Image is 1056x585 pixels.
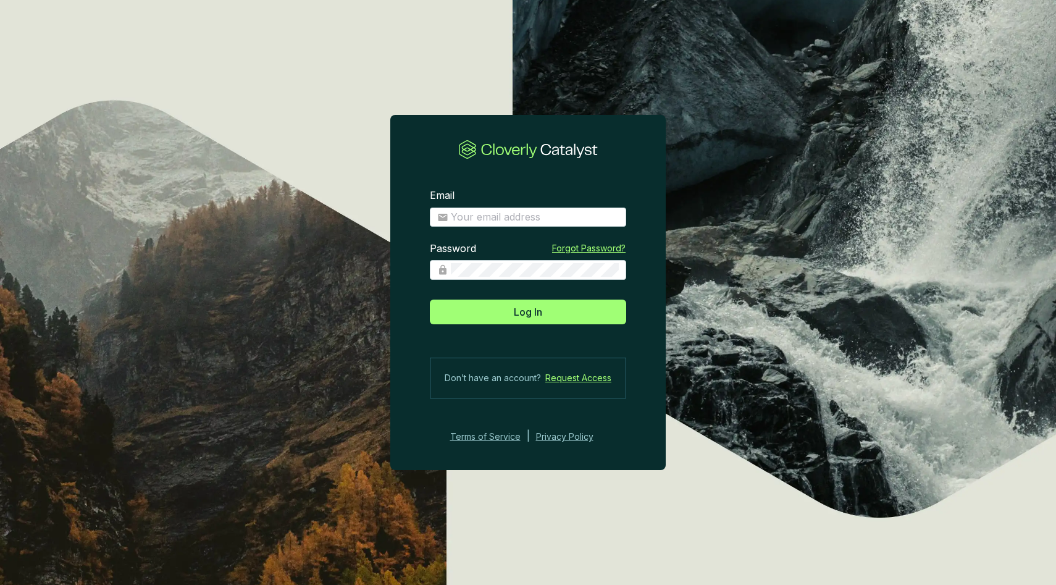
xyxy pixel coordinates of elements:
[446,429,521,444] a: Terms of Service
[451,211,619,224] input: Email
[536,429,610,444] a: Privacy Policy
[514,305,542,319] span: Log In
[445,371,541,385] span: Don’t have an account?
[545,371,611,385] a: Request Access
[430,242,476,256] label: Password
[527,429,530,444] div: |
[430,189,455,203] label: Email
[430,300,626,324] button: Log In
[552,242,626,255] a: Forgot Password?
[451,263,619,277] input: Password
